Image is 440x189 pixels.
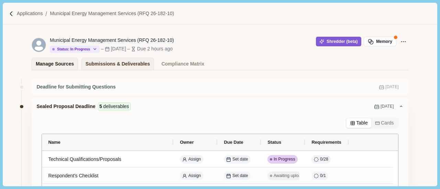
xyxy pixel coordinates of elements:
[188,173,201,179] span: Assign
[224,172,250,180] button: Set date
[32,38,46,52] svg: avatar
[81,58,154,70] a: Submissions & Deliverables
[48,169,167,182] div: Respondent's Checklist
[99,103,102,110] span: 5
[399,37,408,46] button: Application Actions
[346,118,371,128] button: Table
[371,118,397,128] button: Cards
[224,140,243,145] span: Due Date
[86,58,150,70] div: Submissions & Deliverables
[180,140,194,145] span: Owner
[232,156,248,163] span: Set date
[48,153,167,166] div: Technical Qualifications/Proposals
[364,37,396,46] button: Memory
[188,156,201,163] span: Assign
[180,155,203,164] button: Assign
[274,173,303,179] span: Awaiting upload
[50,46,100,53] button: Status: In Progress
[311,140,341,145] span: Requirements
[381,104,394,110] span: [DATE]
[316,37,362,46] button: Shredder (beta)
[36,83,115,91] span: Deadline for Submitting Questions
[127,45,130,52] div: –
[180,172,203,180] button: Assign
[17,10,43,17] a: Applications
[267,140,281,145] span: Status
[48,140,60,145] span: Name
[111,45,126,52] div: [DATE]
[385,84,399,90] span: [DATE]
[103,103,129,110] span: deliverables
[36,58,74,70] div: Manage Sources
[8,11,14,17] img: Forward slash icon
[50,10,174,17] a: Municipal Energy Management Services (RFQ 26-182-10)
[32,58,78,70] a: Manage Sources
[274,156,295,163] span: In Progress
[137,45,173,52] div: Due 2 hours ago
[36,103,95,110] span: Sealed Proposal Deadline
[224,155,250,164] button: Set date
[320,173,326,179] span: 0 / 1
[162,58,204,70] div: Compliance Matrix
[232,173,248,179] span: Set date
[50,37,174,44] div: Municipal Energy Management Services (RFQ 26-182-10)
[157,58,208,70] a: Compliance Matrix
[101,45,104,52] div: –
[43,11,50,17] img: Forward slash icon
[52,47,90,51] div: Status: In Progress
[320,156,328,163] span: 0 / 28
